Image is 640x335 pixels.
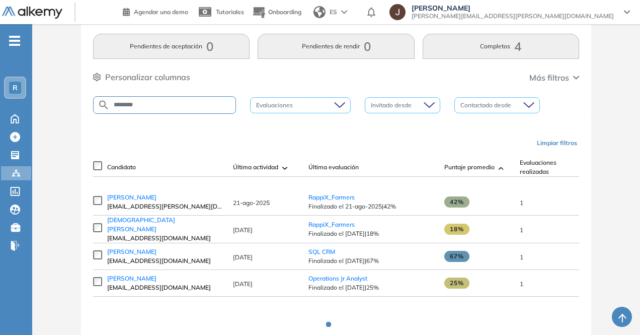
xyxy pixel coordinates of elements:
span: [PERSON_NAME] [412,4,614,12]
span: Candidato [107,163,136,172]
span: [EMAIL_ADDRESS][DOMAIN_NAME] [107,256,223,265]
span: Finalizado el [DATE] | 18% [308,229,434,238]
span: R [13,84,18,92]
a: [PERSON_NAME] [107,193,223,202]
span: 25% [444,278,469,289]
span: Puntaje promedio [444,163,495,172]
a: [DEMOGRAPHIC_DATA] [PERSON_NAME] [107,216,223,234]
span: [DATE] [233,280,253,288]
span: [PERSON_NAME][EMAIL_ADDRESS][PERSON_NAME][DOMAIN_NAME] [412,12,614,20]
button: Completos4 [423,34,579,59]
span: [PERSON_NAME] [107,193,156,201]
span: Evaluaciones realizadas [520,158,576,176]
span: Finalizado el [DATE] | 67% [308,256,434,265]
img: world [313,6,326,18]
span: 1 [520,199,523,207]
span: Tutoriales [216,8,244,16]
span: Agendar una demo [134,8,188,16]
a: SQL CRM [308,248,335,255]
span: Última actividad [233,163,278,172]
span: 21-ago-2025 [233,199,270,207]
span: Finalizado el [DATE] | 25% [308,283,434,292]
span: [EMAIL_ADDRESS][DOMAIN_NAME] [107,283,223,292]
a: [PERSON_NAME] [107,274,223,283]
button: Pendientes de aceptación0 [93,34,250,59]
img: arrow [341,10,347,14]
span: [PERSON_NAME] [107,275,156,282]
span: 1 [520,226,523,234]
span: [EMAIL_ADDRESS][PERSON_NAME][DOMAIN_NAME] [107,202,223,211]
span: [DATE] [233,226,253,234]
button: Onboarding [252,2,301,23]
span: [DEMOGRAPHIC_DATA] [PERSON_NAME] [107,216,175,233]
span: 18% [444,224,469,235]
span: [DATE] [233,253,253,261]
button: Pendientes de rendir0 [258,34,414,59]
img: SEARCH_ALT [98,99,110,111]
span: 1 [520,253,523,261]
span: [EMAIL_ADDRESS][DOMAIN_NAME] [107,234,223,243]
img: Logo [2,7,62,19]
a: [PERSON_NAME] [107,247,223,256]
span: 1 [520,280,523,288]
span: 42% [444,196,469,208]
span: Última evaluación [308,163,359,172]
button: Más filtros [529,72,579,84]
span: Onboarding [268,8,301,16]
img: [missing "en.ARROW_ALT" translation] [499,167,504,170]
a: RappiX_Farmers [308,221,355,228]
button: Limpiar filtros [533,135,581,152]
a: Agendar una demo [123,5,188,17]
span: Finalizado el 21-ago-2025 | 42% [308,202,434,211]
a: RappiX_Farmers [308,193,355,201]
span: [PERSON_NAME] [107,248,156,255]
a: Operations Jr Analyst [308,275,367,282]
span: ES [330,8,337,17]
img: [missing "en.ARROW_ALT" translation] [282,167,287,170]
span: Más filtros [529,72,569,84]
span: 67% [444,251,469,262]
span: Personalizar columnas [105,71,190,83]
i: - [9,40,20,42]
button: Personalizar columnas [93,71,190,83]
